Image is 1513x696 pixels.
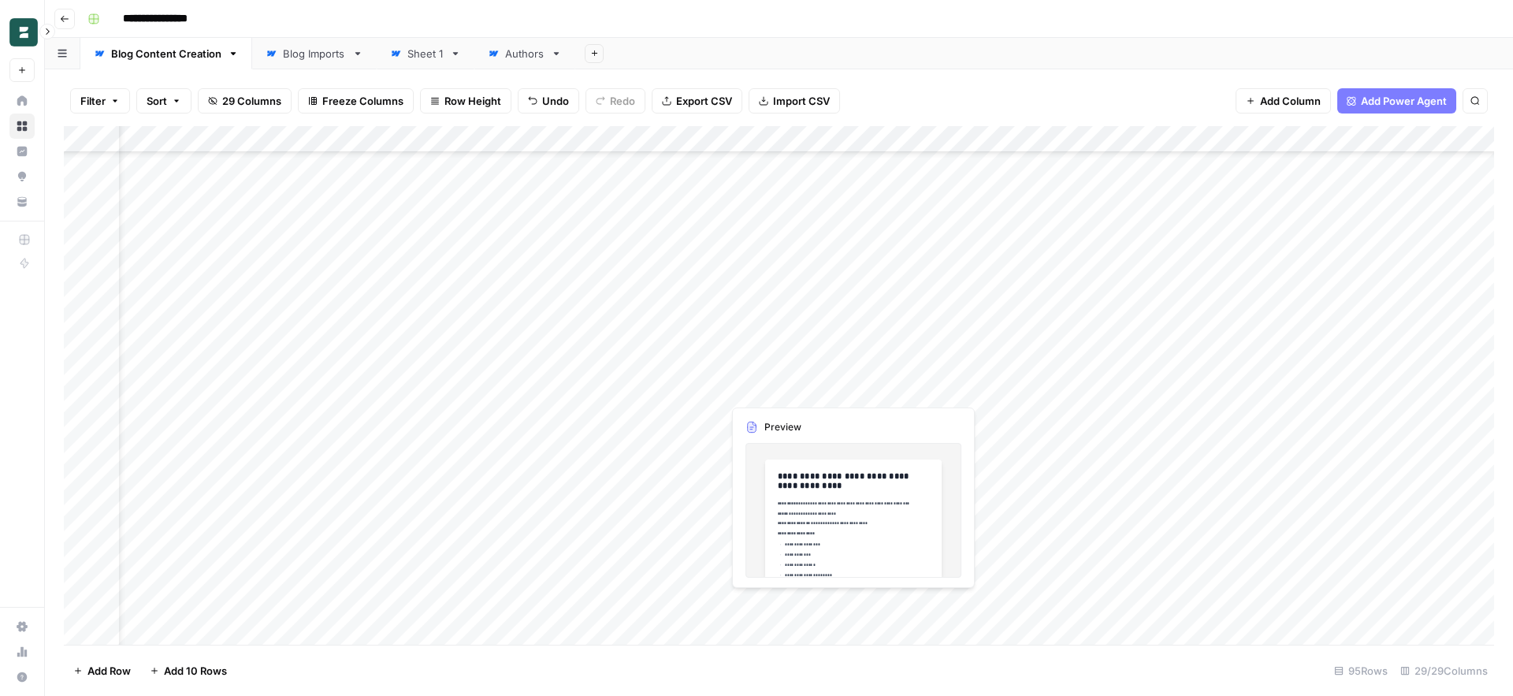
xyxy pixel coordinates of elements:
[1236,88,1331,114] button: Add Column
[1260,93,1321,109] span: Add Column
[283,46,346,61] div: Blog Imports
[70,88,130,114] button: Filter
[474,38,575,69] a: Authors
[9,13,35,52] button: Workspace: Borderless
[518,88,579,114] button: Undo
[407,46,444,61] div: Sheet 1
[1337,88,1456,114] button: Add Power Agent
[610,93,635,109] span: Redo
[298,88,414,114] button: Freeze Columns
[9,639,35,664] a: Usage
[1394,658,1494,683] div: 29/29 Columns
[322,93,403,109] span: Freeze Columns
[9,114,35,139] a: Browse
[652,88,742,114] button: Export CSV
[585,88,645,114] button: Redo
[9,88,35,114] a: Home
[9,18,38,47] img: Borderless Logo
[80,38,252,69] a: Blog Content Creation
[9,164,35,189] a: Opportunities
[147,93,167,109] span: Sort
[377,38,474,69] a: Sheet 1
[1328,658,1394,683] div: 95 Rows
[198,88,292,114] button: 29 Columns
[164,663,227,679] span: Add 10 Rows
[87,663,131,679] span: Add Row
[420,88,511,114] button: Row Height
[222,93,281,109] span: 29 Columns
[9,664,35,690] button: Help + Support
[505,46,545,61] div: Authors
[676,93,732,109] span: Export CSV
[749,88,840,114] button: Import CSV
[542,93,569,109] span: Undo
[140,658,236,683] button: Add 10 Rows
[773,93,830,109] span: Import CSV
[9,614,35,639] a: Settings
[80,93,106,109] span: Filter
[9,189,35,214] a: Your Data
[9,139,35,164] a: Insights
[252,38,377,69] a: Blog Imports
[64,658,140,683] button: Add Row
[1361,93,1447,109] span: Add Power Agent
[111,46,221,61] div: Blog Content Creation
[444,93,501,109] span: Row Height
[136,88,191,114] button: Sort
